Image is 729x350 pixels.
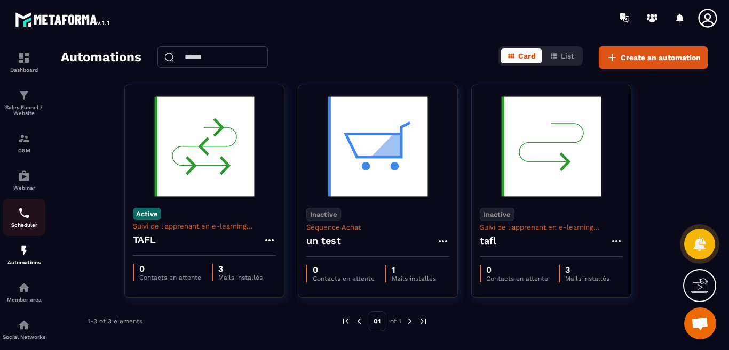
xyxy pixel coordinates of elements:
p: CRM [3,148,45,153]
img: next [418,316,428,326]
p: Inactive [480,208,514,221]
p: Suivi de l'apprenant en e-learning asynchrone - Suivi du démarrage [480,223,623,231]
p: 0 [139,264,201,274]
button: Card [501,48,542,63]
p: Suivi de l'apprenant en e-learning asynchrone - Suivi en cours de formation [133,222,276,230]
p: Active [133,208,161,220]
p: 1 [392,265,436,275]
p: 1-3 of 3 elements [88,318,142,325]
p: Social Networks [3,334,45,340]
p: Inactive [306,208,341,221]
p: 0 [313,265,375,275]
p: of 1 [390,317,401,325]
a: formationformationSales Funnel / Website [3,81,45,124]
a: Ouvrir le chat [684,307,716,339]
p: Dashboard [3,67,45,73]
img: automations [18,169,30,182]
img: automations [18,281,30,294]
img: logo [15,10,111,29]
img: prev [341,316,351,326]
a: formationformationDashboard [3,44,45,81]
img: formation [18,52,30,64]
span: Create an automation [621,52,701,63]
p: Contacts en attente [486,275,548,282]
img: automation-background [480,93,623,200]
img: automation-background [306,93,449,200]
a: social-networksocial-networkSocial Networks [3,311,45,348]
p: Mails installés [218,274,263,281]
p: Mails installés [565,275,609,282]
p: Member area [3,297,45,303]
p: Automations [3,259,45,265]
img: automations [18,244,30,257]
img: automation-background [133,93,276,200]
a: automationsautomationsWebinar [3,161,45,199]
h4: tafl [480,233,497,248]
a: formationformationCRM [3,124,45,161]
img: prev [354,316,364,326]
p: 3 [218,264,263,274]
p: Séquence Achat [306,223,449,231]
h2: Automations [61,46,141,69]
p: Contacts en attente [313,275,375,282]
button: Create an automation [599,46,708,69]
p: Scheduler [3,222,45,228]
p: Contacts en attente [139,274,201,281]
button: List [543,48,581,63]
a: schedulerschedulerScheduler [3,199,45,236]
p: Mails installés [392,275,436,282]
img: formation [18,132,30,145]
h4: un test [306,233,341,248]
h4: TAFL [133,232,156,247]
img: next [405,316,415,326]
p: 01 [368,311,386,331]
span: List [561,52,574,60]
img: formation [18,89,30,102]
img: scheduler [18,207,30,219]
p: Sales Funnel / Website [3,104,45,116]
img: social-network [18,319,30,331]
p: 0 [486,265,548,275]
a: automationsautomationsMember area [3,273,45,311]
p: 3 [565,265,609,275]
span: Card [518,52,536,60]
p: Webinar [3,185,45,191]
a: automationsautomationsAutomations [3,236,45,273]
